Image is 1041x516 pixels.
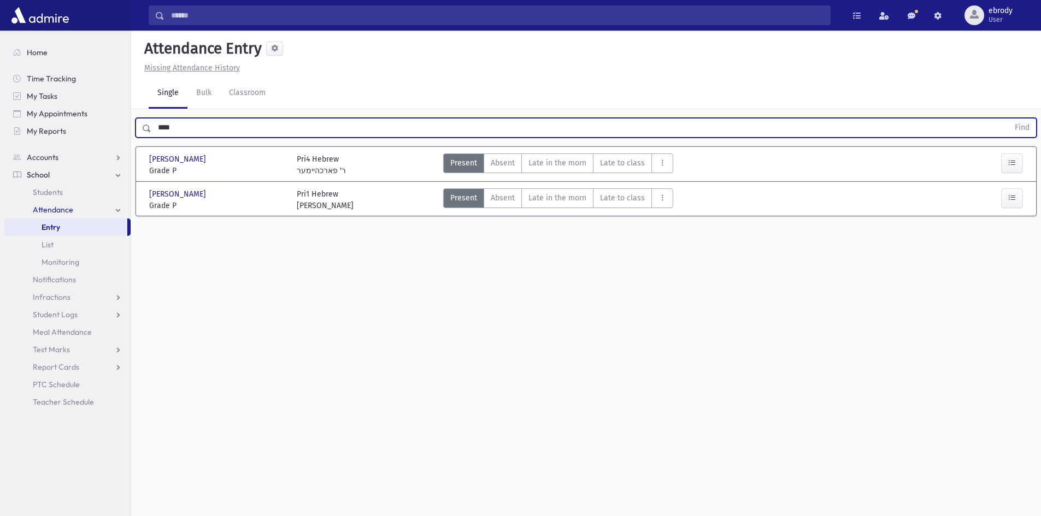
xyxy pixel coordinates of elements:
[491,192,515,204] span: Absent
[27,74,76,84] span: Time Tracking
[1008,118,1036,137] button: Find
[187,78,220,109] a: Bulk
[4,44,131,61] a: Home
[4,306,131,323] a: Student Logs
[989,15,1013,24] span: User
[4,166,131,183] a: School
[33,379,80,389] span: PTC Schedule
[220,78,274,109] a: Classroom
[450,157,477,169] span: Present
[4,122,131,140] a: My Reports
[600,157,645,169] span: Late to class
[4,236,131,253] a: List
[4,288,131,306] a: Infractions
[42,240,54,250] span: List
[33,362,79,372] span: Report Cards
[27,152,58,162] span: Accounts
[27,126,66,136] span: My Reports
[443,188,673,211] div: AttTypes
[297,153,346,176] div: Pri4 Hebrew ר' פארכהיימער
[149,153,208,165] span: [PERSON_NAME]
[9,4,72,26] img: AdmirePro
[4,341,131,358] a: Test Marks
[42,222,60,232] span: Entry
[4,253,131,271] a: Monitoring
[164,5,830,25] input: Search
[4,183,131,201] a: Students
[27,48,48,57] span: Home
[4,271,131,288] a: Notifications
[33,205,73,215] span: Attendance
[4,218,127,236] a: Entry
[149,188,208,200] span: [PERSON_NAME]
[144,63,240,73] u: Missing Attendance History
[528,192,586,204] span: Late in the morn
[27,170,50,180] span: School
[33,275,76,284] span: Notifications
[27,109,87,118] span: My Appointments
[4,201,131,218] a: Attendance
[33,345,70,354] span: Test Marks
[33,187,63,197] span: Students
[140,39,262,58] h5: Attendance Entry
[33,397,94,407] span: Teacher Schedule
[4,323,131,341] a: Meal Attendance
[27,91,57,101] span: My Tasks
[33,292,70,302] span: Infractions
[4,393,131,411] a: Teacher Schedule
[297,188,354,211] div: Pri1 Hebrew [PERSON_NAME]
[149,78,187,109] a: Single
[149,165,286,176] span: Grade P
[4,87,131,105] a: My Tasks
[528,157,586,169] span: Late in the morn
[4,358,131,376] a: Report Cards
[4,70,131,87] a: Time Tracking
[4,149,131,166] a: Accounts
[4,105,131,122] a: My Appointments
[989,7,1013,15] span: ebrody
[4,376,131,393] a: PTC Schedule
[140,63,240,73] a: Missing Attendance History
[450,192,477,204] span: Present
[491,157,515,169] span: Absent
[42,257,79,267] span: Monitoring
[33,310,78,319] span: Student Logs
[443,153,673,176] div: AttTypes
[149,200,286,211] span: Grade P
[33,327,92,337] span: Meal Attendance
[600,192,645,204] span: Late to class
